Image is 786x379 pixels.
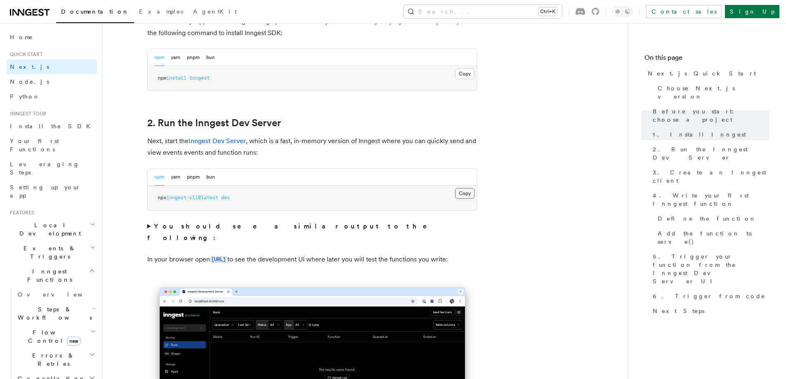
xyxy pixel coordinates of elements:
[649,142,769,165] a: 2. Run the Inngest Dev Server
[7,111,46,117] span: Inngest tour
[654,226,769,249] a: Add the function to serve()
[171,169,180,186] button: yarn
[210,255,227,263] a: [URL]
[653,252,769,285] span: 5. Trigger your function from the Inngest Dev Server UI
[147,221,477,244] summary: You should see a similar output to the following:
[10,33,33,41] span: Home
[10,93,40,100] span: Python
[14,302,97,325] button: Steps & Workflows
[649,165,769,188] a: 3. Create an Inngest client
[158,75,166,81] span: npm
[7,244,90,261] span: Events & Triggers
[189,75,210,81] span: inngest
[653,292,765,300] span: 6. Trigger from code
[7,180,97,203] a: Setting up your app
[147,117,281,129] a: 2. Run the Inngest Dev Server
[7,241,97,264] button: Events & Triggers
[166,75,186,81] span: install
[653,168,769,185] span: 3. Create an Inngest client
[154,169,164,186] button: npm
[7,51,42,58] span: Quick start
[158,195,166,200] span: npx
[649,249,769,289] a: 5. Trigger your function from the Inngest Dev Server UI
[725,5,779,18] a: Sign Up
[7,221,90,238] span: Local Development
[7,264,97,287] button: Inngest Functions
[14,325,97,348] button: Flow Controlnew
[221,195,230,200] span: dev
[18,291,103,298] span: Overview
[14,305,92,322] span: Steps & Workflows
[455,68,474,79] button: Copy
[187,169,200,186] button: pnpm
[189,137,246,145] a: Inngest Dev Server
[7,157,97,180] a: Leveraging Steps
[10,78,49,85] span: Node.js
[10,123,95,129] span: Install the SDK
[653,130,746,139] span: 1. Install Inngest
[644,66,769,81] a: Next.js Quick Start
[658,229,769,246] span: Add the function to serve()
[147,254,477,266] p: In your browser open to see the development UI where later you will test the functions you write:
[455,188,474,199] button: Copy
[187,49,200,66] button: pnpm
[188,2,242,22] a: AgentKit
[649,188,769,211] a: 4. Write your first Inngest function
[14,328,91,345] span: Flow Control
[658,214,756,223] span: Define the function
[10,161,80,176] span: Leveraging Steps
[171,49,180,66] button: yarn
[7,30,97,45] a: Home
[653,145,769,162] span: 2. Run the Inngest Dev Server
[166,195,218,200] span: inngest-cli@latest
[61,8,129,15] span: Documentation
[646,5,722,18] a: Contact sales
[147,135,477,158] p: Next, start the , which is a fast, in-memory version of Inngest where you can quickly send and vi...
[14,351,90,368] span: Errors & Retries
[7,74,97,89] a: Node.js
[654,211,769,226] a: Define the function
[613,7,633,16] button: Toggle dark mode
[147,222,439,242] strong: You should see a similar output to the following:
[658,84,769,101] span: Choose Next.js version
[649,304,769,318] a: Next Steps
[139,8,183,15] span: Examples
[538,7,557,16] kbd: Ctrl+K
[7,210,34,216] span: Features
[653,191,769,208] span: 4. Write your first Inngest function
[649,127,769,142] a: 1. Install Inngest
[644,53,769,66] h4: On this page
[14,287,97,302] a: Overview
[56,2,134,23] a: Documentation
[14,348,97,371] button: Errors & Retries
[7,267,89,284] span: Inngest Functions
[67,337,80,346] span: new
[7,134,97,157] a: Your first Functions
[404,5,562,18] button: Search...Ctrl+K
[210,256,227,263] code: [URL]
[653,307,704,315] span: Next Steps
[7,218,97,241] button: Local Development
[649,289,769,304] a: 6. Trigger from code
[653,107,769,124] span: Before you start: choose a project
[10,138,59,153] span: Your first Functions
[206,49,215,66] button: bun
[10,184,81,199] span: Setting up your app
[7,59,97,74] a: Next.js
[654,81,769,104] a: Choose Next.js version
[10,64,49,70] span: Next.js
[648,69,756,78] span: Next.js Quick Start
[147,16,477,39] p: With the Next.js app now running running open a new tab in your terminal. In your project directo...
[7,89,97,104] a: Python
[206,169,215,186] button: bun
[649,104,769,127] a: Before you start: choose a project
[134,2,188,22] a: Examples
[154,49,164,66] button: npm
[193,8,237,15] span: AgentKit
[7,119,97,134] a: Install the SDK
